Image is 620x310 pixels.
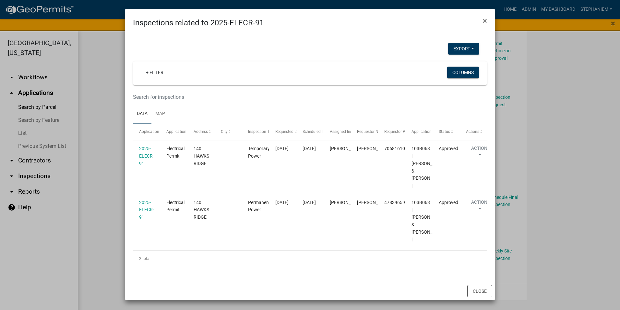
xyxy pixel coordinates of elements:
span: Ben Moore [357,200,392,205]
span: 103B063 | PITTS GREGORY C & AMY S | [411,200,446,242]
span: 140 HAWKS RIDGE [194,146,209,166]
span: Michele Rivera [330,146,364,151]
a: 2025-ELECR-91 [139,146,154,166]
span: Ben Moore [357,146,392,151]
datatable-header-cell: Actions [460,124,487,140]
span: Electrical Permit [166,146,185,159]
span: 4783965998 [384,200,410,205]
span: 7068161082 [384,146,410,151]
span: Approved [439,200,458,205]
div: [DATE] [303,199,317,206]
input: Search for inspections [133,90,426,104]
a: + Filter [141,67,169,78]
span: Requestor Name [357,129,386,134]
span: Michele Rivera [330,200,364,205]
datatable-header-cell: Scheduled Time [296,124,324,140]
span: 103B063 | PITTS GREGORY C & AMY S | [411,146,446,188]
span: 140 HAWKS RIDGE [194,200,209,220]
datatable-header-cell: Application Description [405,124,433,140]
button: Export [448,43,479,55]
datatable-header-cell: City [215,124,242,140]
h4: Inspections related to 2025-ELECR-91 [133,17,264,29]
span: 02/14/2025 [275,146,289,151]
span: Scheduled Time [303,129,330,134]
span: Temporary Power [248,146,270,159]
datatable-header-cell: Status [433,124,460,140]
datatable-header-cell: Application [133,124,160,140]
span: Status [439,129,450,134]
span: Electrical Permit [166,200,185,213]
span: 05/16/2025 [275,200,289,205]
button: Action [466,199,493,215]
button: Action [466,145,493,161]
a: 2025-ELECR-91 [139,200,154,220]
datatable-header-cell: Address [187,124,215,140]
datatable-header-cell: Requestor Phone [378,124,405,140]
span: Requested Date [275,129,303,134]
span: City [221,129,228,134]
datatable-header-cell: Requested Date [269,124,296,140]
div: 2 total [133,251,487,267]
a: Data [133,104,151,124]
span: Application [139,129,159,134]
span: Requestor Phone [384,129,414,134]
datatable-header-cell: Application Type [160,124,187,140]
button: Close [467,285,492,297]
span: Application Type [166,129,196,134]
span: Permanent Power [248,200,270,213]
a: Map [151,104,169,124]
span: Assigned Inspector [330,129,363,134]
datatable-header-cell: Requestor Name [351,124,378,140]
button: Close [478,12,492,30]
button: Columns [447,67,479,78]
div: [DATE] [303,145,317,152]
span: Application Description [411,129,452,134]
datatable-header-cell: Inspection Type [242,124,269,140]
span: Approved [439,146,458,151]
span: Actions [466,129,479,134]
span: Inspection Type [248,129,276,134]
datatable-header-cell: Assigned Inspector [324,124,351,140]
span: Address [194,129,208,134]
span: × [483,16,487,25]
